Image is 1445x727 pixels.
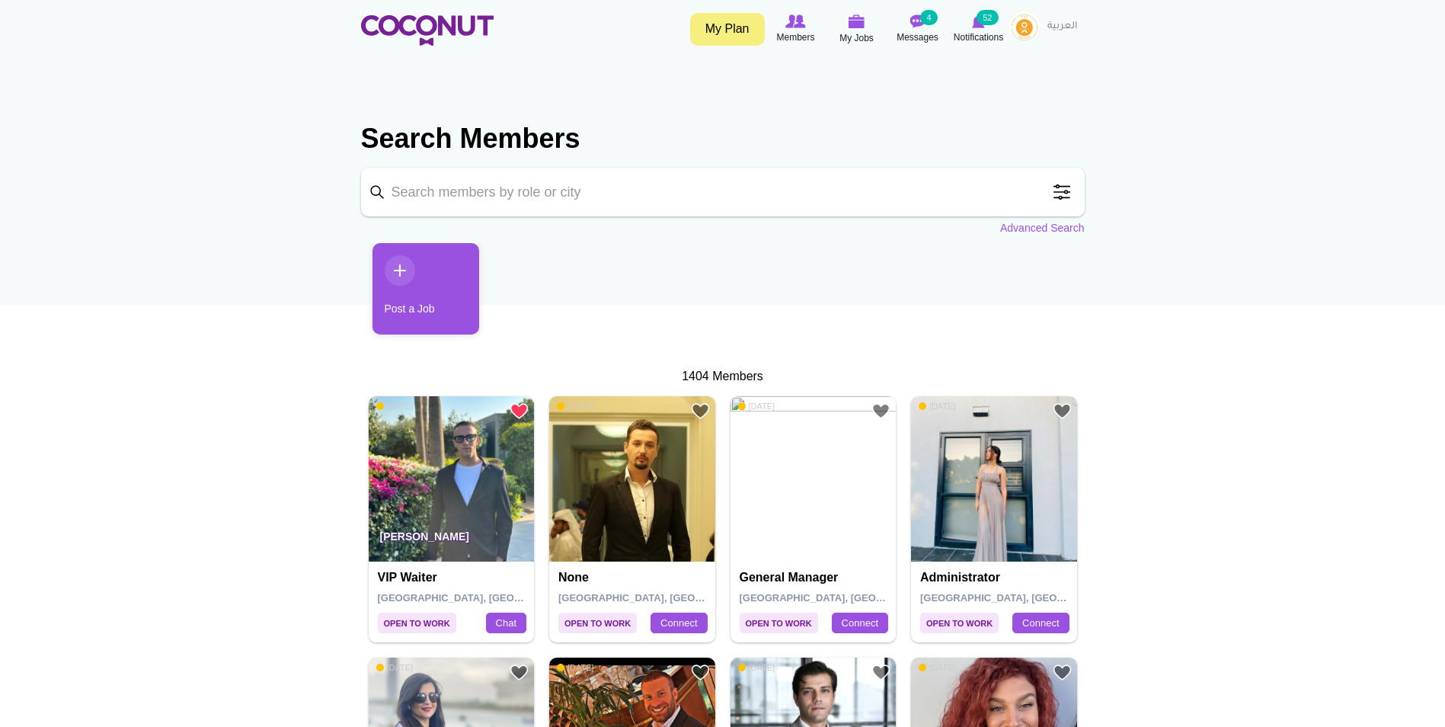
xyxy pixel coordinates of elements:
img: Browse Members [785,14,805,28]
h4: VIP waiter [378,571,529,584]
span: [DATE] [919,401,956,412]
li: 1 / 1 [361,243,468,346]
h4: None [558,571,710,584]
span: Open to Work [558,613,637,633]
small: 52 [977,10,998,25]
a: Browse Members Members [766,11,826,46]
a: Messages Messages 4 [887,11,948,46]
h4: General Manager [740,571,891,584]
span: [DATE] [376,662,414,673]
a: Chat [486,613,526,634]
span: [GEOGRAPHIC_DATA], [GEOGRAPHIC_DATA] [740,592,957,604]
a: Post a Job [372,243,479,335]
a: Notifications Notifications 52 [948,11,1009,46]
a: Add to Favourites [510,663,529,682]
span: Open to Work [920,613,999,633]
a: العربية [1040,11,1085,42]
span: Open to Work [740,613,818,633]
a: Connect [832,613,888,634]
span: Members [776,30,814,45]
a: Add to Favourites [871,402,890,421]
span: [DATE] [738,401,775,412]
img: Notifications [972,14,985,28]
img: Messages [910,14,926,28]
h4: Administrator [920,571,1072,584]
small: 4 [920,10,937,25]
img: My Jobs [849,14,865,28]
span: My Jobs [839,30,874,46]
a: My Plan [690,13,765,46]
span: [DATE] [919,662,956,673]
a: Advanced Search [1000,220,1085,235]
a: Add to Favourites [1053,402,1072,421]
span: [DATE] [738,662,775,673]
span: [DATE] [376,401,414,412]
span: [DATE] [557,401,594,412]
a: Add to Favourites [871,663,890,682]
a: Connect [651,613,707,634]
a: Add to Favourites [691,663,710,682]
a: Connect [1012,613,1069,634]
a: My Jobs My Jobs [826,11,887,47]
span: [GEOGRAPHIC_DATA], [GEOGRAPHIC_DATA] [558,592,775,604]
p: [PERSON_NAME] [369,519,535,562]
a: Add to Favourites [691,402,710,421]
div: 1404 Members [361,368,1085,386]
img: Home [361,15,494,46]
span: [GEOGRAPHIC_DATA], [GEOGRAPHIC_DATA] [920,592,1137,604]
h2: Search Members [361,120,1085,157]
span: Open to Work [378,613,456,633]
span: [GEOGRAPHIC_DATA], [GEOGRAPHIC_DATA] [378,592,595,604]
span: Notifications [954,30,1003,45]
a: Remove from Favourites [510,402,529,421]
span: Messages [897,30,938,45]
a: Add to Favourites [1053,663,1072,682]
input: Search members by role or city [361,168,1085,216]
span: [DATE] [557,662,594,673]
